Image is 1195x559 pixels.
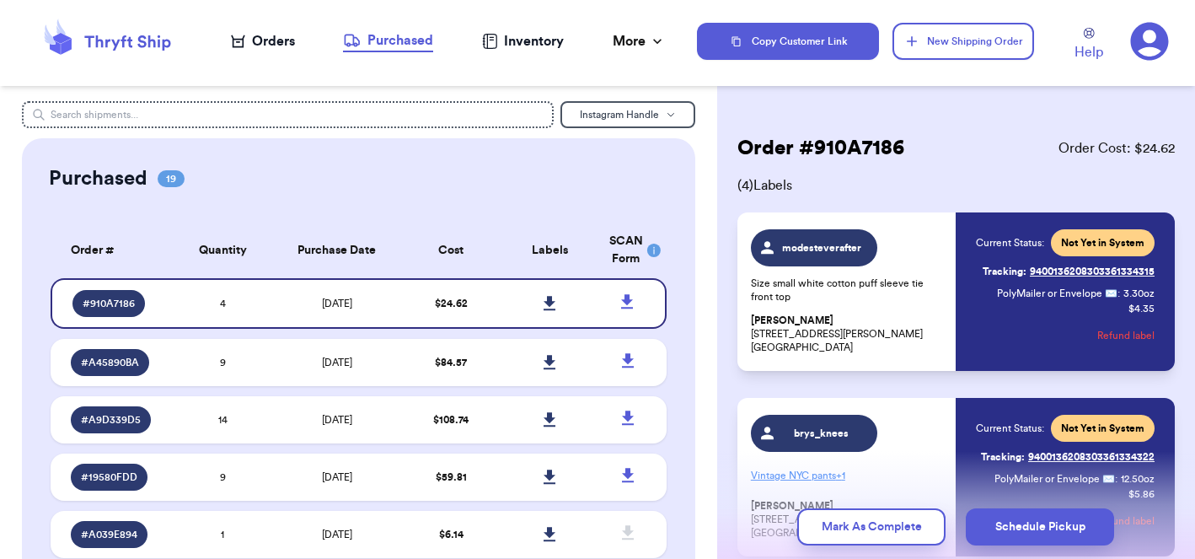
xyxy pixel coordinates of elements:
a: Purchased [343,30,433,52]
th: Purchase Date [272,223,402,278]
a: Help [1074,28,1103,62]
span: # A039E894 [81,528,137,541]
button: Instagram Handle [560,101,695,128]
span: Order Cost: $ 24.62 [1058,138,1175,159]
span: Current Status: [976,236,1044,250]
div: SCAN Form [609,233,647,268]
p: Size small white cotton puff sleeve tie front top [751,277,946,304]
span: [DATE] [322,472,352,482]
span: [DATE] [322,415,352,425]
span: brys_knees [781,427,861,440]
span: 3.30 oz [1123,287,1155,300]
span: 19 [158,170,185,187]
span: Help [1074,42,1103,62]
span: Current Status: [976,422,1044,435]
span: PolyMailer or Envelope ✉️ [997,288,1117,298]
span: # 910A7186 [83,297,135,310]
span: 9 [220,357,226,368]
span: $ 6.14 [439,529,464,540]
span: Tracking: [983,265,1026,278]
span: $ 84.57 [435,357,467,368]
span: : [1117,287,1120,300]
div: More [613,31,666,51]
span: 9 [220,472,226,482]
span: [DATE] [322,529,352,540]
span: # A45890BA [81,356,139,369]
span: 12.50 oz [1121,472,1155,486]
span: $ 59.81 [436,472,467,482]
span: # A9D339D5 [81,413,141,427]
span: [DATE] [322,357,352,368]
p: $ 5.86 [1128,487,1155,501]
span: PolyMailer or Envelope ✉️ [994,474,1115,484]
span: 14 [218,415,228,425]
a: Tracking:9400136208303361334315 [983,258,1155,285]
button: Refund label [1097,317,1155,354]
span: $ 108.74 [433,415,469,425]
th: Order # [51,223,174,278]
span: 4 [220,298,226,309]
p: $ 4.35 [1128,302,1155,315]
span: Not Yet in System [1061,422,1144,435]
th: Labels [501,223,599,278]
span: + 1 [836,470,845,481]
input: Search shipments... [22,101,555,128]
span: [PERSON_NAME] [751,314,833,327]
button: Mark As Complete [797,508,946,546]
span: Not Yet in System [1061,236,1144,250]
span: # 19580FDD [81,470,137,484]
th: Quantity [174,223,272,278]
span: 1 [221,529,224,540]
span: : [1115,472,1117,486]
div: Purchased [343,30,433,51]
button: Schedule Pickup [966,508,1114,546]
span: [DATE] [322,298,352,309]
a: Orders [231,31,295,51]
h2: Order # 910A7186 [737,135,904,162]
button: New Shipping Order [892,23,1034,60]
p: [STREET_ADDRESS][PERSON_NAME] [GEOGRAPHIC_DATA] [751,314,946,354]
button: Copy Customer Link [697,23,879,60]
span: $ 24.62 [435,298,468,309]
h2: Purchased [49,165,147,192]
th: Cost [402,223,501,278]
p: Vintage NYC pants [751,462,946,489]
span: modesteverafter [781,241,861,255]
a: Tracking:9400136208303361334322 [981,443,1155,470]
span: Instagram Handle [580,110,659,120]
a: Inventory [482,31,564,51]
span: ( 4 ) Labels [737,175,1175,196]
span: Tracking: [981,450,1025,464]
